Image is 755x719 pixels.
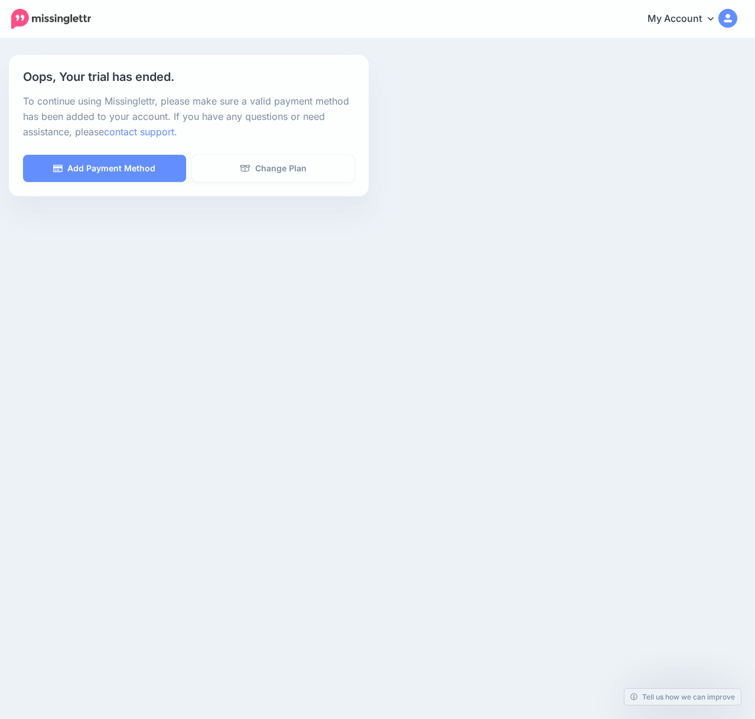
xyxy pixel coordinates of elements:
[23,69,354,85] h3: Oops, Your trial has ended.
[11,9,91,29] img: Missinglettr
[104,126,174,138] a: contact support
[624,689,741,705] a: Tell us how we can improve
[636,5,737,34] a: My Account
[192,155,355,182] a: Change Plan
[23,94,354,140] p: To continue using Missinglettr, please make sure a valid payment method has been added to your ac...
[23,155,186,182] a: Add Payment Method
